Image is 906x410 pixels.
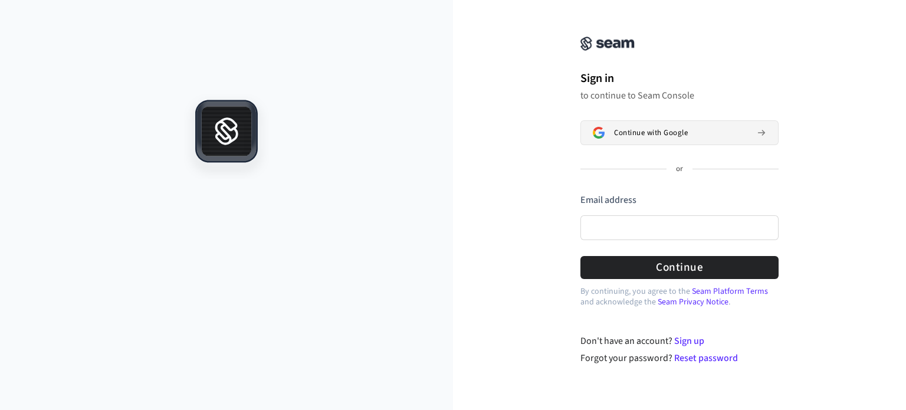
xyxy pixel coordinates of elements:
[580,286,779,307] p: By continuing, you agree to the and acknowledge the .
[580,70,779,87] h1: Sign in
[580,351,779,365] div: Forgot your password?
[580,90,779,101] p: to continue to Seam Console
[674,352,738,365] a: Reset password
[580,120,779,145] button: Sign in with GoogleContinue with Google
[580,193,636,206] label: Email address
[676,164,683,175] p: or
[580,256,779,279] button: Continue
[674,334,704,347] a: Sign up
[692,286,768,297] a: Seam Platform Terms
[614,128,688,137] span: Continue with Google
[580,37,635,51] img: Seam Console
[658,296,728,308] a: Seam Privacy Notice
[580,334,779,348] div: Don't have an account?
[593,127,605,139] img: Sign in with Google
